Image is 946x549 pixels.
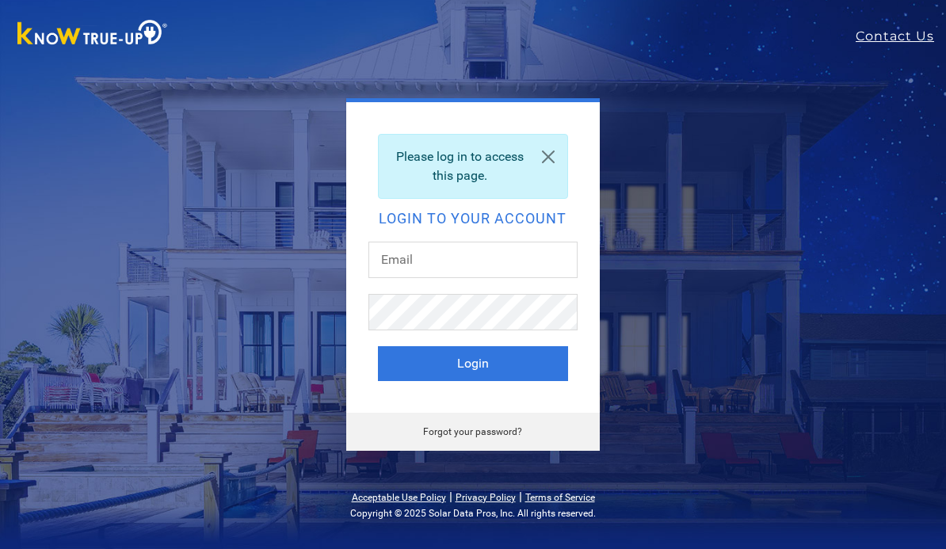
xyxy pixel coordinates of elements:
img: Know True-Up [10,17,176,52]
a: Terms of Service [525,492,595,503]
a: Privacy Policy [456,492,516,503]
a: Contact Us [856,27,946,46]
div: Please log in to access this page. [378,134,568,199]
h2: Login to your account [378,212,568,226]
input: Email [368,242,578,278]
a: Close [529,135,567,179]
a: Forgot your password? [423,426,522,437]
span: | [449,489,452,504]
a: Acceptable Use Policy [352,492,446,503]
button: Login [378,346,568,381]
span: | [519,489,522,504]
